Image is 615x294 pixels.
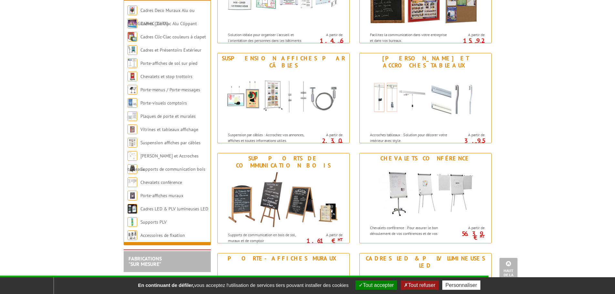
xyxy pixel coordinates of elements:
[224,171,343,229] img: Supports de communication bois
[452,32,485,37] span: A partir de
[140,193,183,198] a: Porte-affiches muraux
[128,230,137,240] img: Accessoires de fixation
[401,280,438,290] button: Tout refuser
[135,282,352,288] span: vous acceptez l'utilisation de services tiers pouvant installer des cookies
[140,206,208,212] a: Cadres LED & PLV lumineuses LED
[128,98,137,108] img: Porte-visuels comptoirs
[140,34,206,40] a: Cadres Clic-Clac couleurs à clapet
[338,141,343,146] sup: HT
[338,41,343,46] sup: HT
[128,85,137,95] img: Porte-menus / Porte-messages
[442,280,480,290] button: Personnaliser (fenêtre modale)
[140,232,185,238] a: Accessoires de fixation
[310,32,343,37] span: A partir de
[219,155,348,169] div: Supports de communication bois
[128,177,137,187] img: Chevalets conférence
[140,74,192,79] a: Chevalets et stop trottoirs
[128,45,137,55] img: Cadres et Présentoirs Extérieur
[338,237,343,242] sup: HT
[448,39,485,46] p: 15.92 €
[480,234,485,239] sup: HT
[499,258,518,284] a: Haut de la page
[370,32,450,43] p: Facilitez la communication dans votre entreprise et dans vos bureaux.
[128,153,199,172] a: [PERSON_NAME] et Accroches tableaux
[452,225,485,230] span: A partir de
[366,164,485,222] img: Chevalets conférence
[128,5,137,15] img: Cadres Deco Muraux Alu ou Bois
[448,139,485,147] p: 3.95 €
[448,232,485,239] p: 56.39 €
[140,140,200,146] a: Suspension affiches par câbles
[480,41,485,46] sup: HT
[140,179,182,185] a: Chevalets conférence
[128,111,137,121] img: Plaques de porte et murales
[128,217,137,227] img: Supports PLV
[306,239,343,243] p: 1.61 €
[140,219,167,225] a: Supports PLV
[310,132,343,137] span: A partir de
[128,255,162,268] a: FABRICATIONS"Sur Mesure"
[140,21,197,26] a: Cadres Clic-Clac Alu Clippant
[138,282,194,288] strong: En continuant de défiler,
[306,39,343,46] p: 1.46 €
[128,204,137,214] img: Cadres LED & PLV lumineuses LED
[128,7,195,26] a: Cadres Deco Muraux Alu ou [GEOGRAPHIC_DATA]
[128,125,137,134] img: Vitrines et tableaux affichage
[228,232,308,243] p: Supports de communication en bois de sol, muraux et de comptoir
[128,151,137,161] img: Cimaises et Accroches tableaux
[128,32,137,42] img: Cadres Clic-Clac couleurs à clapet
[452,132,485,137] span: A partir de
[140,166,205,172] a: Supports de communication bois
[140,87,200,93] a: Porte-menus / Porte-messages
[128,138,137,147] img: Suspension affiches par câbles
[366,71,485,129] img: Cimaises et Accroches tableaux
[310,232,343,238] span: A partir de
[219,255,348,262] div: Porte-affiches muraux
[217,53,350,143] a: Suspension affiches par câbles Suspension affiches par câbles Suspension par câbles : Accrochez v...
[217,153,350,243] a: Supports de communication bois Supports de communication bois Supports de communication en bois d...
[140,100,187,106] a: Porte-visuels comptoirs
[140,47,201,53] a: Cadres et Présentoirs Extérieur
[361,255,490,269] div: Cadres LED & PLV lumineuses LED
[355,280,397,290] button: Tout accepter
[359,153,492,243] a: Chevalets conférence Chevalets conférence Chevalets conférence : Pour assurer le bon déroulement ...
[128,58,137,68] img: Porte-affiches de sol sur pied
[140,60,197,66] a: Porte-affiches de sol sur pied
[140,113,196,119] a: Plaques de porte et murales
[219,55,348,69] div: Suspension affiches par câbles
[228,32,308,43] p: Solution idéale pour organiser l'accueil et l'orientation des personnes dans les bâtiments.
[361,155,490,162] div: Chevalets conférence
[361,55,490,69] div: [PERSON_NAME] et Accroches tableaux
[359,53,492,143] a: [PERSON_NAME] et Accroches tableaux Cimaises et Accroches tableaux Accroches tableaux : Solution ...
[370,225,450,241] p: Chevalets conférence : Pour assurer le bon déroulement de vos conférences et de vos réunions.
[228,132,308,143] p: Suspension par câbles : Accrochez vos annonces, affiches et toutes informations utiles.
[224,71,343,129] img: Suspension affiches par câbles
[128,191,137,200] img: Porte-affiches muraux
[140,127,198,132] a: Vitrines et tableaux affichage
[480,141,485,146] sup: HT
[306,139,343,147] p: 2.30 €
[370,132,450,143] p: Accroches tableaux : Solution pour décorer votre intérieur avec style.
[128,72,137,81] img: Chevalets et stop trottoirs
